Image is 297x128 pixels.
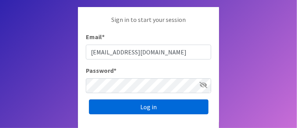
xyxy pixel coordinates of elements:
abbr: required [102,33,105,41]
input: Log in [89,99,208,114]
label: Email [86,32,105,41]
label: Password [86,66,116,75]
abbr: required [114,67,116,74]
p: Sign in to start your session [86,15,211,32]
